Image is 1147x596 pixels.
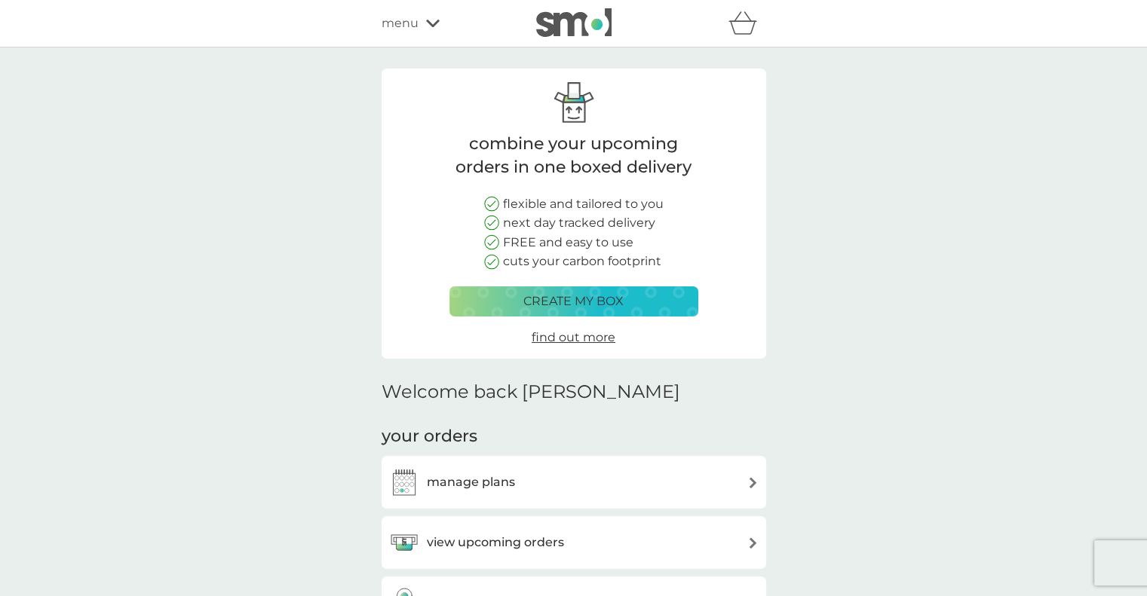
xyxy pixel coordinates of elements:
[449,133,698,179] p: combine your upcoming orders in one boxed delivery
[728,8,766,38] div: basket
[532,328,615,347] a: find out more
[747,537,759,549] img: arrow right
[427,472,515,492] h3: manage plans
[382,14,419,33] span: menu
[747,477,759,488] img: arrow right
[532,330,615,344] span: find out more
[449,286,698,316] button: create my box
[382,381,680,403] h2: Welcome back [PERSON_NAME]
[503,213,655,233] p: next day tracked delivery
[536,8,612,37] img: smol
[382,425,477,448] h3: your orders
[503,252,661,271] p: cuts your carbon footprint
[503,194,664,214] p: flexible and tailored to you
[427,533,564,552] h3: view upcoming orders
[523,292,624,311] p: create my box
[503,233,633,252] p: FREE and easy to use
